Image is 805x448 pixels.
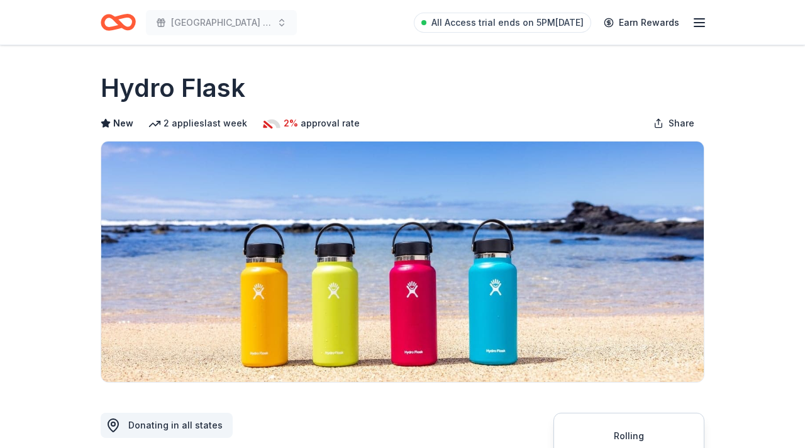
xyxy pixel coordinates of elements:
span: New [113,116,133,131]
span: All Access trial ends on 5PM[DATE] [431,15,584,30]
a: Earn Rewards [596,11,687,34]
span: 2% [284,116,298,131]
img: Image for Hydro Flask [101,142,704,382]
span: Share [669,116,694,131]
a: Home [101,8,136,37]
button: Share [643,111,704,136]
span: approval rate [301,116,360,131]
h1: Hydro Flask [101,70,245,106]
a: All Access trial ends on 5PM[DATE] [414,13,591,33]
span: Donating in all states [128,420,223,430]
div: 2 applies last week [148,116,247,131]
button: [GEOGRAPHIC_DATA] Read-a-thon 2025 [146,10,297,35]
div: Rolling [569,428,689,444]
span: [GEOGRAPHIC_DATA] Read-a-thon 2025 [171,15,272,30]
